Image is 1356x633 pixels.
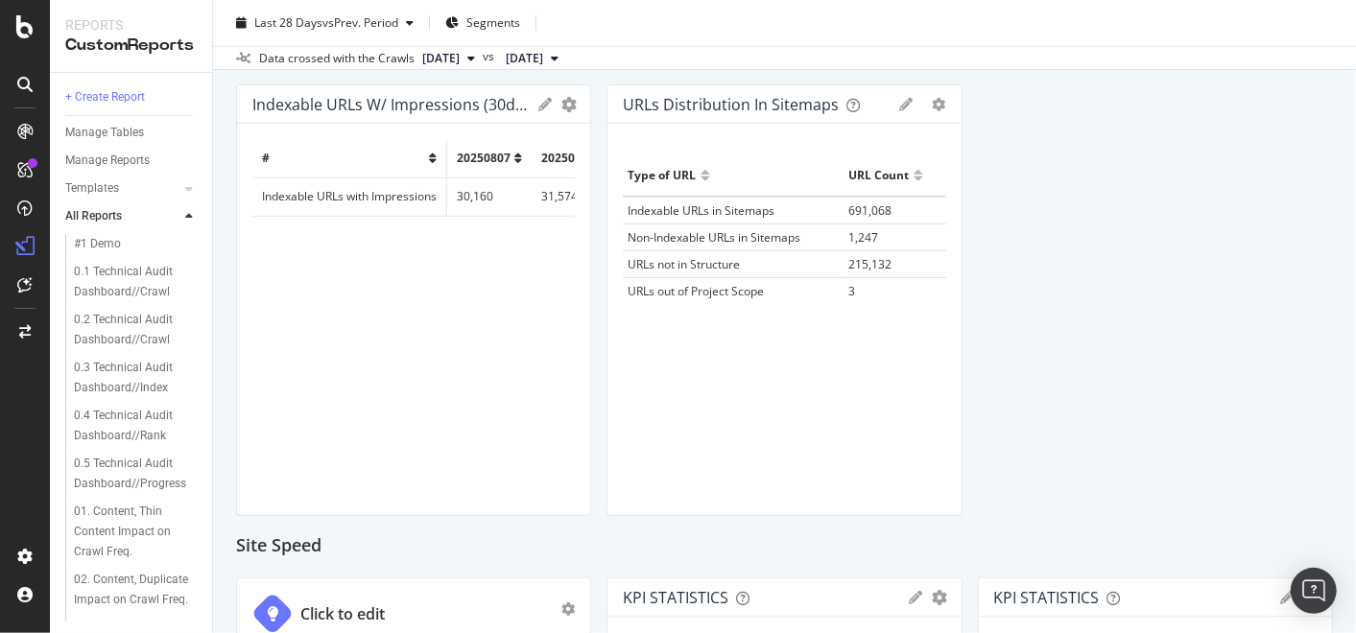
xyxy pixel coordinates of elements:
div: 02. Content, Duplicate Impact on Crawl Freq. [74,570,189,610]
div: URL Count [848,160,909,191]
span: 3 [848,283,855,299]
div: Indexable URLs w/ Impressions (30days)geargear#2025080720250821Indexable URLs with Impressions30,... [236,84,591,516]
span: vs Prev. Period [322,14,398,31]
a: All Reports [65,206,179,226]
span: URLs not in Structure [628,256,740,272]
button: [DATE] [415,47,483,70]
div: Manage Reports [65,151,150,171]
div: 01. Content, Thin Content Impact on Crawl Freq. [74,502,190,562]
span: 691,068 [848,202,892,219]
button: Segments [438,8,528,38]
div: Reports [65,15,197,35]
td: Indexable URLs with Impressions [252,177,447,216]
div: 0.4 Technical Audit Dashboard//Rank [74,406,187,446]
span: # [262,150,270,166]
div: gear [561,98,577,111]
div: + Create Report [65,87,145,107]
button: Last 28 DaysvsPrev. Period [228,8,421,38]
span: URLs out of Project Scope [628,283,764,299]
div: 0.1 Technical Audit Dashboard//Crawl [74,262,188,302]
div: Site Speed [236,531,1333,562]
div: Type of URL [628,160,696,191]
div: gear [933,98,946,111]
div: gear [561,602,575,616]
td: 30,160 [447,177,533,216]
a: 0.4 Technical Audit Dashboard//Rank [74,406,199,446]
div: Templates [65,178,119,199]
div: #1 Demo [74,234,121,254]
div: Data crossed with the Crawls [259,50,415,67]
div: CustomReports [65,35,197,57]
a: Manage Tables [65,123,199,143]
div: URLs Distribution in SitemapsgeargearType of URLURL CountIndexable URLs in Sitemaps691,068Non-Ind... [607,84,962,516]
h2: Site Speed [236,531,321,562]
div: All Reports [65,206,122,226]
div: URLs Distribution in Sitemaps [623,95,839,114]
td: 31,574 [532,177,616,216]
div: Indexable URLs w/ Impressions (30days) [252,95,529,114]
div: 0.3 Technical Audit Dashboard//Index [74,358,187,398]
a: 01. Content, Thin Content Impact on Crawl Freq. [74,502,199,562]
span: Last 28 Days [254,14,322,31]
div: Click to edit [300,603,385,625]
a: 0.1 Technical Audit Dashboard//Crawl [74,262,199,302]
span: 1,247 [848,229,878,246]
div: KPI STATISTICS [623,588,728,607]
div: 0.5 Technical Audit Dashboard//Progress [74,454,188,494]
a: 0.3 Technical Audit Dashboard//Index [74,358,199,398]
div: Manage Tables [65,123,144,143]
a: 0.5 Technical Audit Dashboard//Progress [74,454,199,494]
span: 2025 Oct. 2nd [422,50,460,67]
a: Manage Reports [65,151,199,171]
div: KPI STATISTICS [994,588,1100,607]
span: vs [483,48,498,65]
span: Indexable URLs in Sitemaps [628,202,774,219]
a: #1 Demo [74,234,199,254]
span: 215,132 [848,256,892,272]
span: Non-Indexable URLs in Sitemaps [628,229,800,246]
span: 20250807 [457,150,511,166]
a: Templates [65,178,179,199]
div: gear [933,591,948,604]
span: 2025 Sep. 4th [506,50,543,67]
span: Segments [466,14,520,31]
a: + Create Report [65,87,199,107]
div: 0.2 Technical Audit Dashboard//Crawl [74,310,188,350]
a: 02. Content, Duplicate Impact on Crawl Freq. [74,570,199,610]
div: Open Intercom Messenger [1291,568,1337,614]
span: 20250821 [541,150,595,166]
a: 0.2 Technical Audit Dashboard//Crawl [74,310,199,350]
button: [DATE] [498,47,566,70]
